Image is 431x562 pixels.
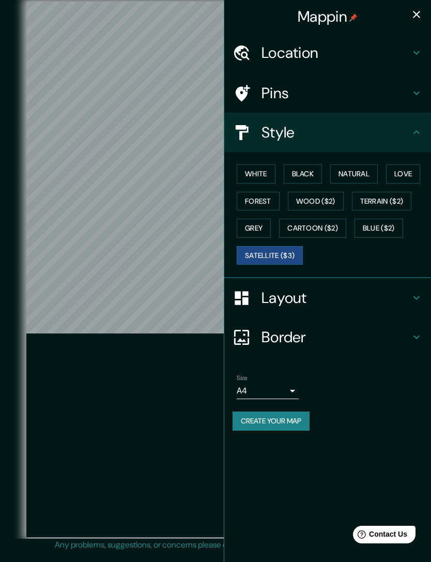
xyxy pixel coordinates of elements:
h4: Location [261,43,410,62]
h4: Layout [261,288,410,307]
h4: Pins [261,84,410,102]
h4: Border [261,328,410,346]
div: Border [224,317,431,357]
button: Blue ($2) [355,219,403,238]
div: Style [224,113,431,152]
h4: Style [261,123,410,142]
button: Wood ($2) [288,192,344,211]
button: White [237,164,275,184]
img: pin-icon.png [349,13,358,22]
canvas: Map [26,2,261,333]
button: Satellite ($3) [237,246,303,265]
button: Create your map [233,412,310,431]
p: Any problems, suggestions, or concerns please email . [55,539,373,551]
label: Size [237,374,248,383]
div: Layout [224,278,431,317]
button: Cartoon ($2) [279,219,346,238]
button: Black [284,164,322,184]
button: Love [386,164,420,184]
button: Grey [237,219,271,238]
iframe: Help widget launcher [339,522,420,551]
div: Location [224,33,431,72]
button: Natural [330,164,378,184]
h4: Mappin [298,7,358,26]
div: A4 [237,383,299,399]
div: Pins [224,73,431,113]
button: Forest [237,192,280,211]
button: Terrain ($2) [352,192,412,211]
